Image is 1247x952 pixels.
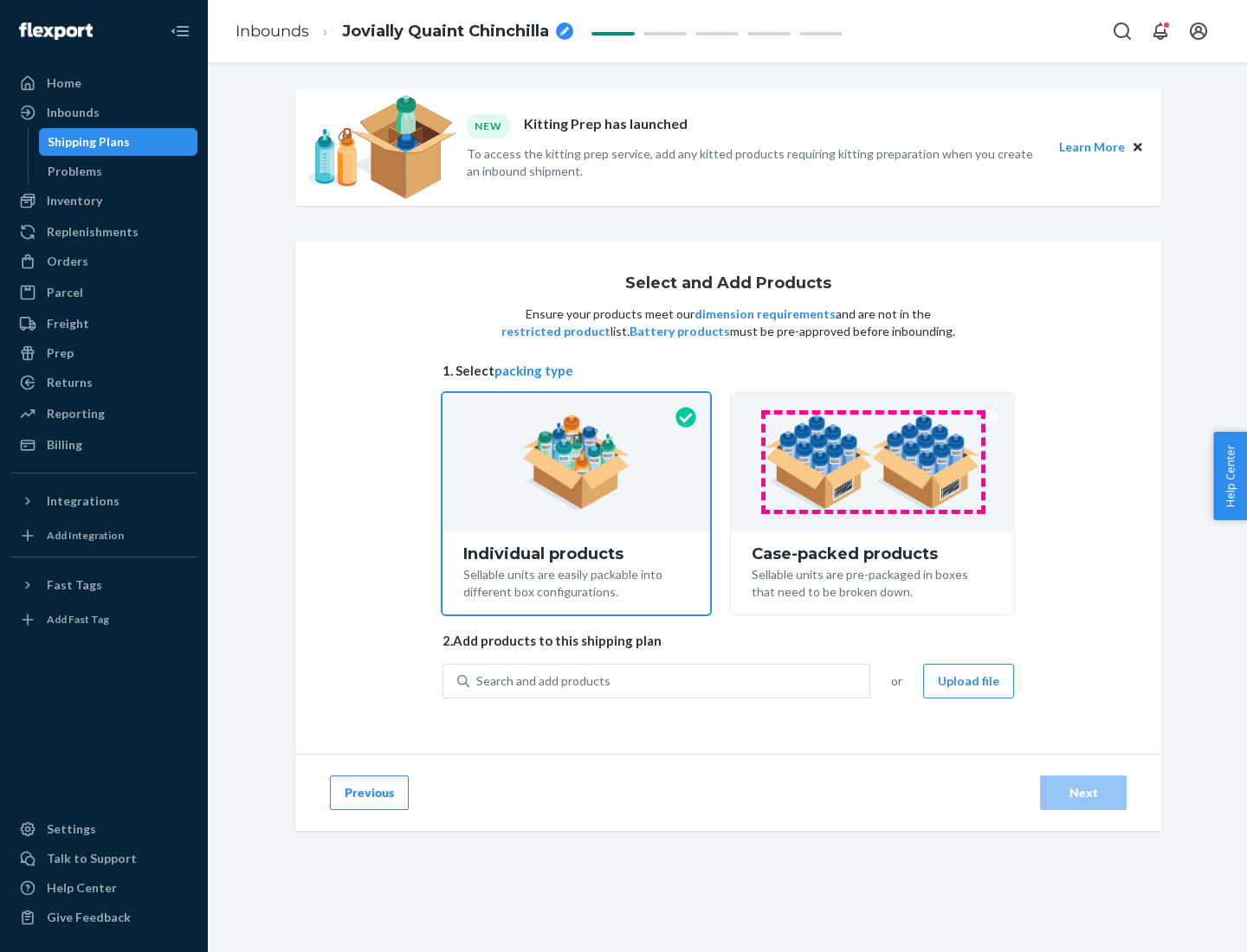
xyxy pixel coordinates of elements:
a: Add Integration [10,522,197,550]
p: To access the kitting prep service, add any kitted products requiring kitting preparation when yo... [467,145,1043,180]
span: Jovially Quaint Chinchilla [342,21,549,43]
div: Orders [47,253,88,270]
button: Upload file [923,664,1014,698]
a: Prep [10,339,197,367]
a: Freight [10,310,197,338]
button: Close [1128,138,1147,157]
div: Search and add products [476,672,611,690]
div: Help Center [47,879,117,897]
div: Fast Tags [47,576,102,594]
a: Replenishments [10,218,197,246]
button: Help Center [1213,432,1247,520]
img: individual-pack.facf35554cb0f1810c75b2bd6df2d64e.png [522,415,630,510]
p: Kitting Prep has launched [524,114,688,138]
button: Next [1040,775,1127,810]
button: dimension requirements [695,306,836,323]
ol: breadcrumbs [222,6,587,57]
button: Open notifications [1143,14,1178,48]
div: Sellable units are pre-packaged in boxes that need to be broken down. [752,563,993,601]
span: 2. Add products to this shipping plan [443,632,1014,650]
button: restricted product [501,323,611,340]
div: Freight [47,315,89,332]
a: Settings [10,815,197,843]
div: Prep [47,344,74,362]
div: Next [1055,784,1112,801]
div: Talk to Support [47,850,137,867]
div: Home [47,74,81,92]
img: case-pack.59cecea509d18c883b923b81aeac6d0b.png [765,415,980,510]
a: Returns [10,369,197,396]
button: packing type [494,362,573,380]
div: Sellable units are easily packable into different box configurations. [463,563,689,601]
div: Problems [48,163,102,180]
div: Replenishments [47,223,139,241]
div: Reporting [47,405,105,422]
div: Shipping Plans [48,133,130,151]
button: Battery products [630,323,730,340]
button: Learn More [1059,138,1125,157]
div: Returns [47,374,93,391]
div: Individual products [463,545,689,563]
div: Give Feedback [47,909,131,926]
a: Orders [10,248,197,275]
a: Talk to Support [10,845,197,872]
div: Parcel [47,284,83,301]
a: Add Fast Tag [10,606,197,634]
button: Give Feedback [10,904,197,931]
div: Integrations [47,492,120,510]
div: Billing [47,436,82,453]
div: Case-packed products [752,545,993,563]
a: Help Center [10,874,197,902]
div: Inventory [47,192,102,209]
div: Settings [47,820,96,838]
a: Problems [39,158,198,185]
div: NEW [467,114,510,138]
a: Shipping Plans [39,128,198,156]
a: Parcel [10,279,197,306]
a: Inbounds [10,99,197,126]
img: Flexport logo [19,23,93,40]
button: Integrations [10,487,197,515]
button: Open account menu [1181,14,1216,48]
button: Close Navigation [163,14,197,48]
div: Inbounds [47,104,100,121]
a: Reporting [10,400,197,428]
button: Open Search Box [1105,14,1140,48]
span: 1. Select [443,362,1014,380]
span: or [891,672,902,690]
a: Billing [10,431,197,459]
button: Previous [330,775,409,810]
h1: Select and Add Products [625,275,831,293]
a: Home [10,69,197,97]
div: Add Integration [47,528,124,543]
div: Add Fast Tag [47,612,109,627]
a: Inventory [10,187,197,215]
p: Ensure your products meet our and are not in the list. must be pre-approved before inbounding. [500,306,957,340]
a: Inbounds [236,22,309,41]
button: Fast Tags [10,571,197,599]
